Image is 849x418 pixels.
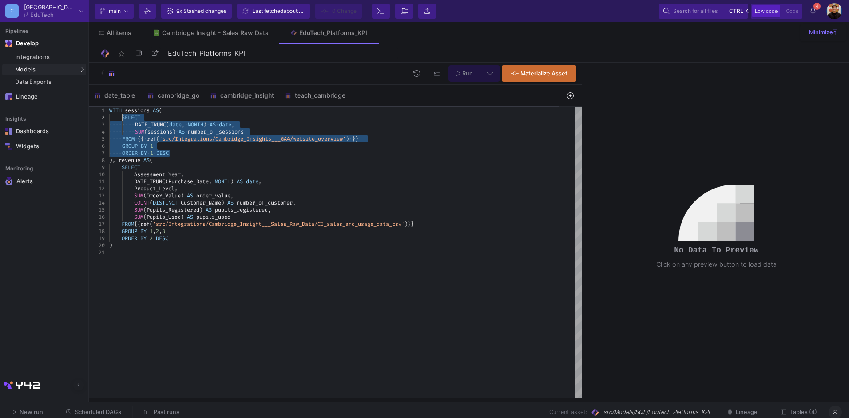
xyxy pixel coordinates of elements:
[308,221,405,228] span: ta/CI_sales_and_usage_data_csv'
[227,199,234,206] span: AS
[122,135,135,142] span: FROM
[2,36,86,51] mat-expansion-panel-header: Navigation iconDevelop
[674,244,758,256] pre: No Data To Preview
[813,3,821,10] span: 4
[150,142,153,150] span: 1
[99,48,111,59] img: Logo
[352,135,358,142] span: }}
[122,114,123,114] textarea: Editor content;Press Alt+F1 for Accessibility Options.
[188,121,203,128] span: MONTH
[122,164,140,171] span: SELECT
[219,121,231,128] span: date
[237,199,293,206] span: number_of_customer
[237,178,243,185] span: AS
[16,40,29,47] div: Develop
[230,178,234,185] span: )
[156,235,168,242] span: DESC
[346,135,349,142] span: )
[2,51,86,63] a: Integrations
[185,121,188,128] span: ·
[206,206,212,213] span: AS
[147,92,199,99] div: cambridge_go
[549,408,587,416] span: Current asset:
[122,228,137,235] span: GROUP
[659,4,748,19] button: Search for all filesctrlk
[159,135,315,142] span: 'src/Integrations/Cambridge_Insights___GA4/website
[89,128,105,135] div: 4
[109,150,122,157] span: ····
[16,93,74,100] div: Lineage
[143,192,147,199] span: (
[153,228,156,235] span: ,
[89,228,105,235] div: 18
[95,4,134,19] button: main
[210,121,216,128] span: AS
[215,178,230,185] span: MONTH
[181,192,184,199] span: )
[603,408,710,416] span: src/Models/SQL/EduTech_Platforms_KPI
[89,150,105,157] div: 7
[150,235,153,242] span: 2
[134,171,181,178] span: Assessment_Year
[20,409,43,415] span: New run
[187,192,193,199] span: AS
[656,260,777,269] div: Click on any preview button to load data
[159,228,162,235] span: ,
[143,157,150,164] span: AS
[726,6,743,16] button: ctrlk
[109,128,122,135] span: ····
[161,4,232,19] button: 9x Stashed changes
[216,121,219,128] span: ·
[176,4,226,18] div: 9x Stashed changes
[89,164,105,171] div: 9
[134,185,175,192] span: Product_Level
[168,178,209,185] span: Purchase_Date
[89,249,105,256] div: 21
[150,157,153,164] span: (
[150,199,153,206] span: (
[141,150,147,157] span: BY
[109,142,122,150] span: ····
[24,4,75,10] div: [GEOGRAPHIC_DATA]
[172,128,175,135] span: )
[2,124,86,138] a: Navigation iconDashboards
[16,128,74,135] div: Dashboards
[2,90,86,104] a: Navigation iconLineage
[147,135,156,142] span: ref
[116,48,127,59] mat-icon: star_border
[448,65,480,82] button: Run
[153,199,178,206] span: DISTINCT
[89,157,105,164] div: 8
[175,185,178,192] span: ,
[144,128,147,135] span: (
[134,213,143,221] span: SUM
[89,114,105,121] div: 2
[147,142,150,150] span: ·
[109,107,122,114] span: WITH
[591,408,600,417] img: SQL Model
[181,199,221,206] span: Customer_Name
[89,171,105,178] div: 10
[5,128,12,135] img: Navigation icon
[5,4,19,18] div: C
[16,143,74,150] div: Widgets
[290,29,298,37] img: Tab icon
[285,92,291,99] img: SQL-Model type child icon
[134,199,150,206] span: COUNT
[143,213,147,221] span: (
[156,150,169,157] span: DESC
[678,185,754,241] img: no-data.svg
[729,6,743,16] span: ctrl
[349,135,352,142] span: ·
[520,70,567,77] span: Materialize Asset
[755,8,778,14] span: Low code
[89,213,105,221] div: 16
[122,114,140,121] span: SELECT
[162,29,269,36] div: Cambridge Insight - Sales Raw Data
[805,4,821,19] button: 4
[122,142,138,150] span: GROUP
[745,6,749,16] span: k
[140,228,147,235] span: BY
[119,157,140,164] span: revenue
[147,150,150,157] span: ·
